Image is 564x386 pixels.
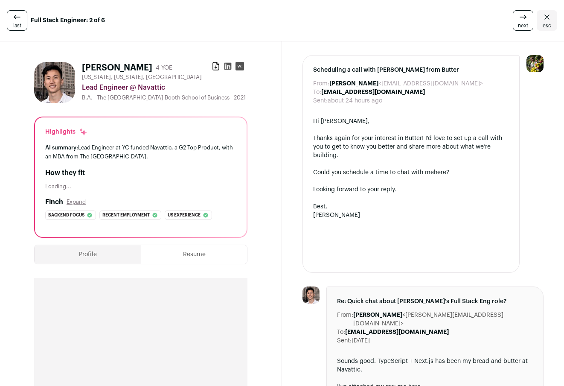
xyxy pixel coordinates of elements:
[321,89,425,95] b: [EMAIL_ADDRESS][DOMAIN_NAME]
[345,329,449,335] b: [EMAIL_ADDRESS][DOMAIN_NAME]
[31,16,105,25] strong: Full Stack Engineer: 2 of 6
[313,202,509,211] div: Best,
[337,328,345,336] dt: To:
[45,143,236,161] div: Lead Engineer at YC-funded Navattic, a G2 Top Product, with an MBA from The [GEOGRAPHIC_DATA].
[67,199,86,205] button: Expand
[302,287,320,304] img: 59ed3fc80484580fbdffb3e4f54e1169ca3106cb8b0294332848d742d69c8990
[82,62,152,74] h1: [PERSON_NAME]
[434,170,446,175] a: here
[537,10,557,31] a: Close
[313,185,509,194] div: Looking forward to your reply.
[352,336,370,345] dd: [DATE]
[82,82,247,93] div: Lead Engineer @ Navattic
[82,94,247,101] div: B.A. - The [GEOGRAPHIC_DATA] Booth School of Business - 2021
[518,22,528,29] span: next
[337,297,533,306] span: Re: Quick chat about [PERSON_NAME]'s Full Stack Eng role?
[45,197,63,207] h2: Finch
[313,79,329,88] dt: From:
[34,62,75,103] img: 59ed3fc80484580fbdffb3e4f54e1169ca3106cb8b0294332848d742d69c8990
[141,245,247,264] button: Resume
[313,117,509,126] div: Hi [PERSON_NAME],
[526,55,544,72] img: 6689865-medium_jpg
[35,245,141,264] button: Profile
[313,168,509,177] div: Could you schedule a time to chat with me ?
[7,10,27,31] a: last
[353,311,533,328] dd: <[PERSON_NAME][EMAIL_ADDRESS][DOMAIN_NAME]>
[329,79,483,88] dd: <[EMAIL_ADDRESS][DOMAIN_NAME]>
[45,168,236,178] h2: How they fit
[45,128,87,136] div: Highlights
[45,145,78,150] span: AI summary:
[313,96,328,105] dt: Sent:
[329,81,378,87] b: [PERSON_NAME]
[337,311,353,328] dt: From:
[13,22,21,29] span: last
[48,211,84,219] span: Backend focus
[328,96,382,105] dd: about 24 hours ago
[353,312,402,318] b: [PERSON_NAME]
[513,10,533,31] a: next
[45,183,236,190] div: Loading...
[313,88,321,96] dt: To:
[337,336,352,345] dt: Sent:
[82,74,202,81] span: [US_STATE], [US_STATE], [GEOGRAPHIC_DATA]
[313,134,509,160] div: Thanks again for your interest in Butter! I'd love to set up a call with you to get to know you b...
[543,22,551,29] span: esc
[313,211,509,219] div: [PERSON_NAME]
[168,211,201,219] span: Us experience
[102,211,150,219] span: Recent employment
[156,64,172,72] div: 4 YOE
[313,66,509,74] span: Scheduling a call with [PERSON_NAME] from Butter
